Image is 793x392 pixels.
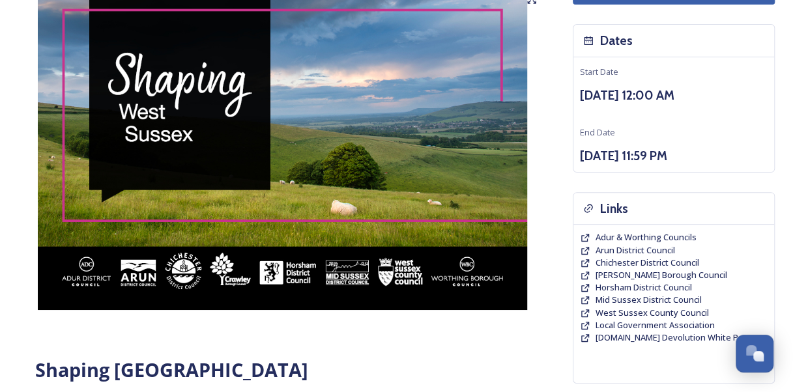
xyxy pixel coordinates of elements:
h3: [DATE] 11:59 PM [580,147,768,165]
span: Local Government Association [596,319,715,331]
span: Start Date [580,66,618,77]
span: Arun District Council [596,244,675,256]
span: [DOMAIN_NAME] Devolution White Paper [596,331,757,343]
a: Chichester District Council [596,257,699,269]
a: [DOMAIN_NAME] Devolution White Paper [596,331,757,344]
a: Arun District Council [596,244,675,257]
a: West Sussex County Council [596,307,709,319]
strong: Shaping [GEOGRAPHIC_DATA] [35,357,308,382]
a: Mid Sussex District Council [596,294,702,306]
a: Local Government Association [596,319,715,331]
a: Horsham District Council [596,281,692,294]
span: Chichester District Council [596,257,699,268]
span: Horsham District Council [596,281,692,293]
a: [PERSON_NAME] Borough Council [596,269,727,281]
h3: Links [600,199,628,218]
span: End Date [580,126,615,138]
span: Adur & Worthing Councils [596,231,697,243]
h3: Dates [600,31,633,50]
a: Adur & Worthing Councils [596,231,697,244]
button: Open Chat [736,335,773,372]
h3: [DATE] 12:00 AM [580,86,768,105]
